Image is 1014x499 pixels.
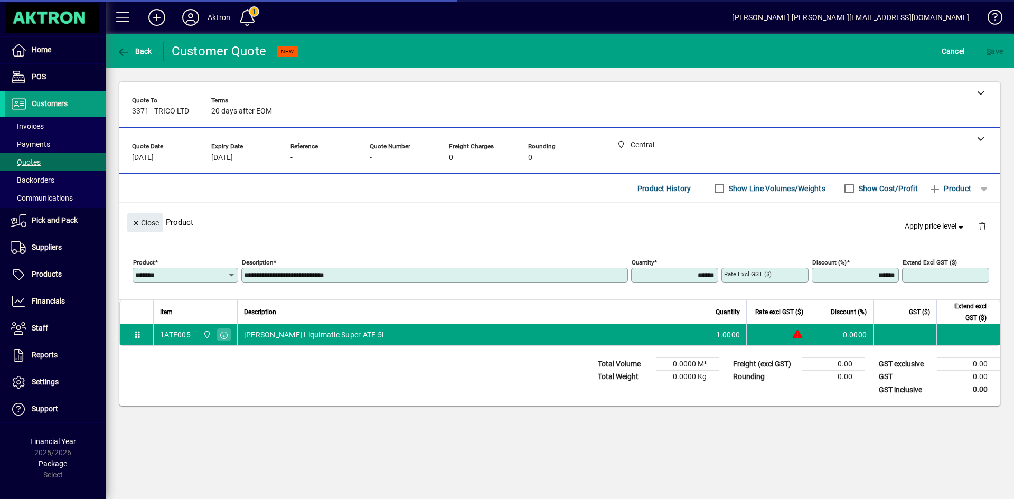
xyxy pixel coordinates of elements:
[970,221,995,231] app-page-header-button: Delete
[132,107,189,116] span: 3371 - TRICO LTD
[11,158,41,166] span: Quotes
[987,43,1003,60] span: ave
[32,378,59,386] span: Settings
[5,396,106,422] a: Support
[30,437,76,446] span: Financial Year
[5,171,106,189] a: Backorders
[32,351,58,359] span: Reports
[117,47,152,55] span: Back
[637,180,691,197] span: Product History
[5,288,106,315] a: Financials
[5,135,106,153] a: Payments
[528,154,532,162] span: 0
[160,306,173,318] span: Item
[593,358,656,371] td: Total Volume
[32,324,48,332] span: Staff
[119,203,1000,241] div: Product
[208,9,230,26] div: Aktron
[11,194,73,202] span: Communications
[5,64,106,90] a: POS
[5,189,106,207] a: Communications
[106,42,164,61] app-page-header-button: Back
[728,358,802,371] td: Freight (excl GST)
[874,383,937,397] td: GST inclusive
[5,153,106,171] a: Quotes
[831,306,867,318] span: Discount (%)
[727,183,825,194] label: Show Line Volumes/Weights
[11,176,54,184] span: Backorders
[633,179,696,198] button: Product History
[211,154,233,162] span: [DATE]
[970,213,995,239] button: Delete
[593,371,656,383] td: Total Weight
[132,154,154,162] span: [DATE]
[242,259,273,266] mat-label: Description
[874,371,937,383] td: GST
[802,358,865,371] td: 0.00
[160,329,191,340] div: 1ATF005
[656,371,719,383] td: 0.0000 Kg
[5,315,106,342] a: Staff
[133,259,155,266] mat-label: Product
[942,43,965,60] span: Cancel
[140,8,174,27] button: Add
[244,329,386,340] span: [PERSON_NAME] Liquimatic Super ATF 5L
[127,213,163,232] button: Close
[812,259,847,266] mat-label: Discount (%)
[928,180,971,197] span: Product
[724,270,772,278] mat-label: Rate excl GST ($)
[32,45,51,54] span: Home
[987,47,991,55] span: S
[802,371,865,383] td: 0.00
[903,259,957,266] mat-label: Extend excl GST ($)
[174,8,208,27] button: Profile
[937,358,1000,371] td: 0.00
[449,154,453,162] span: 0
[5,234,106,261] a: Suppliers
[900,217,970,236] button: Apply price level
[211,107,272,116] span: 20 days after EOM
[11,122,44,130] span: Invoices
[874,358,937,371] td: GST exclusive
[290,154,293,162] span: -
[5,342,106,369] a: Reports
[32,404,58,413] span: Support
[980,2,1001,36] a: Knowledge Base
[937,383,1000,397] td: 0.00
[937,371,1000,383] td: 0.00
[984,42,1006,61] button: Save
[114,42,155,61] button: Back
[32,72,46,81] span: POS
[32,99,68,108] span: Customers
[716,329,740,340] span: 1.0000
[810,324,873,345] td: 0.0000
[905,221,966,232] span: Apply price level
[5,117,106,135] a: Invoices
[728,371,802,383] td: Rounding
[5,208,106,234] a: Pick and Pack
[755,306,803,318] span: Rate excl GST ($)
[923,179,977,198] button: Product
[5,37,106,63] a: Home
[32,297,65,305] span: Financials
[39,459,67,468] span: Package
[5,369,106,396] a: Settings
[656,358,719,371] td: 0.0000 M³
[732,9,969,26] div: [PERSON_NAME] [PERSON_NAME][EMAIL_ADDRESS][DOMAIN_NAME]
[32,270,62,278] span: Products
[281,48,294,55] span: NEW
[909,306,930,318] span: GST ($)
[125,218,166,227] app-page-header-button: Close
[370,154,372,162] span: -
[200,329,212,341] span: Central
[716,306,740,318] span: Quantity
[32,216,78,224] span: Pick and Pack
[943,300,987,324] span: Extend excl GST ($)
[32,243,62,251] span: Suppliers
[244,306,276,318] span: Description
[5,261,106,288] a: Products
[632,259,654,266] mat-label: Quantity
[857,183,918,194] label: Show Cost/Profit
[172,43,267,60] div: Customer Quote
[11,140,50,148] span: Payments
